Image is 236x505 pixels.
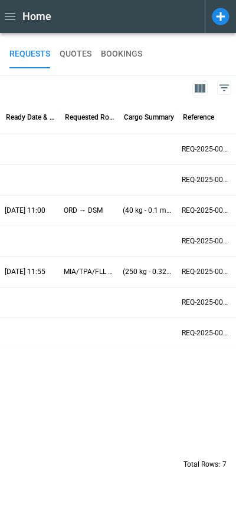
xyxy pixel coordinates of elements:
[182,175,231,185] p: REQ-2025-000006
[6,113,56,121] div: Ready Date & Time (UTC+01:00)
[101,40,142,68] button: BOOKINGS
[123,206,172,216] p: (40 kg - 0.1 m³) Pharmaceutical / Medical
[5,206,45,216] p: 10/14/2025 11:00
[183,113,214,121] div: Reference
[182,298,231,308] p: REQ-2025-000002
[182,206,231,216] p: REQ-2025-000005
[182,236,231,246] p: REQ-2025-000004
[182,144,231,154] p: REQ-2025-000007
[123,267,172,277] p: (250 kg - 0.32 m³) Automotive
[60,40,91,68] button: QUOTES
[182,328,231,338] p: REQ-2025-000001
[5,267,45,277] p: 09/24/2025 11:55
[64,206,103,216] p: ORD → DSM
[222,460,227,470] p: 7
[183,460,220,470] p: Total Rows:
[182,267,231,277] p: REQ-2025-000003
[65,113,115,121] div: Requested Route
[64,267,113,277] p: MIA/TPA/FLL → LAX
[22,9,51,24] h1: Home
[124,113,174,121] div: Cargo Summary
[9,40,50,68] button: REQUESTS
